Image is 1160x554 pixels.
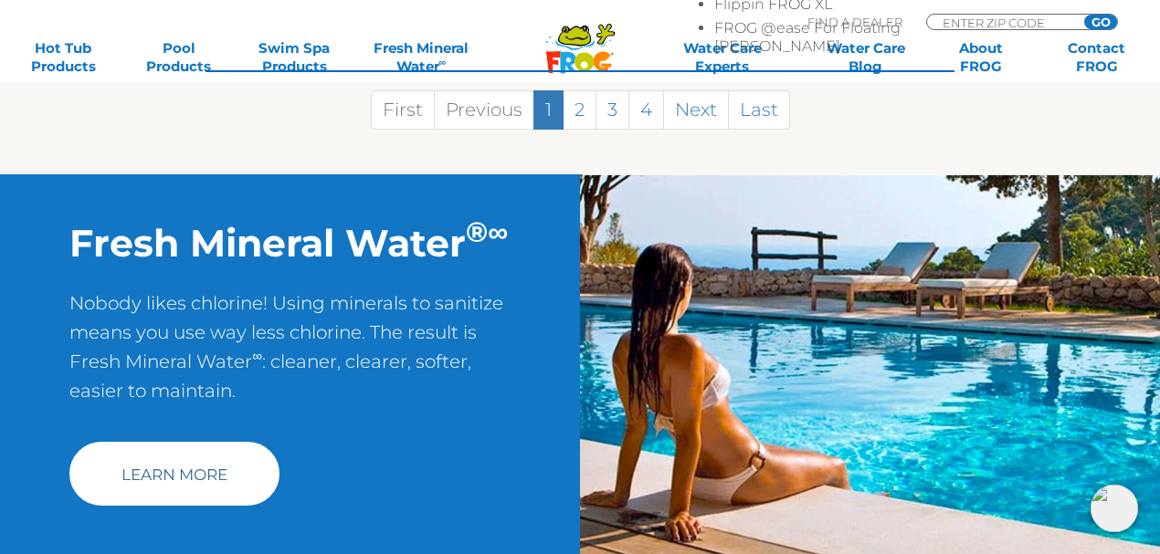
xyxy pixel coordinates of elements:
a: ContactFROG [1052,39,1142,76]
a: 2 [563,90,596,130]
input: Zip Code Form [941,15,1064,30]
a: AboutFROG [936,39,1026,76]
a: 4 [628,90,664,130]
h2: Fresh Mineral Water [69,220,511,266]
a: 3 [596,90,629,130]
a: First [371,90,435,130]
a: Next [663,90,729,130]
a: Previous [434,90,534,130]
sup: ® [466,214,488,249]
p: Nobody likes chlorine! Using minerals to sanitize means you use way less chlorine. The result is ... [69,288,511,423]
a: Last [728,90,790,130]
a: 1 [533,90,564,130]
a: PoolProducts [134,39,224,76]
img: openIcon [1091,485,1138,532]
sup: ∞ [252,347,262,364]
a: Learn More [69,442,279,506]
input: GO [1084,15,1117,29]
sup: ∞ [488,214,508,249]
a: Hot TubProducts [18,39,108,76]
li: FROG @ease For Floating [PERSON_NAME] [714,19,954,61]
